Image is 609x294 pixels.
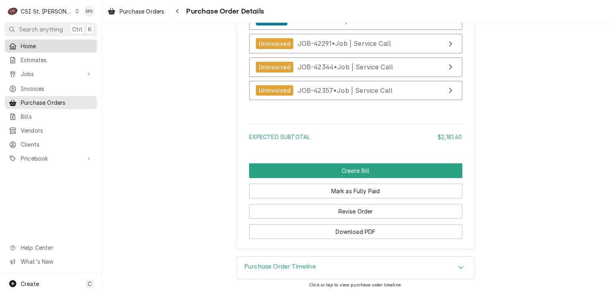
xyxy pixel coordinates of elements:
a: Purchase Orders [5,96,97,109]
span: Purchase Orders [120,7,164,16]
span: Create [21,280,39,287]
button: Navigate back [171,5,184,18]
a: View Job [249,34,462,53]
button: Accordion Details Expand Trigger [236,257,475,279]
div: Amount Summary [249,121,462,147]
div: C [7,6,18,17]
span: JOB-42291 • Job | Service Call [298,39,391,47]
span: Invoices [21,84,93,93]
div: $2,181.40 [438,133,462,141]
div: CSI St. Louis's Avatar [7,6,18,17]
a: Purchase Orders [104,5,167,18]
div: Button Group [249,163,462,239]
a: Go to Jobs [5,67,97,80]
span: Jobs [21,70,81,78]
span: Click or tap to view purchase order timeline. [309,282,402,288]
div: Button Group Row [249,198,462,219]
a: Go to Help Center [5,241,97,254]
span: Purchase Orders [21,98,93,107]
div: Accordion Header [236,257,475,279]
a: Vendors [5,124,97,137]
div: Melissa Nehls's Avatar [84,6,95,17]
h3: Purchase Order Timeline [244,263,316,270]
span: Purchase Order Details [184,6,264,17]
span: Help Center [21,243,92,252]
a: Go to What's New [5,255,97,268]
div: CSI St. [PERSON_NAME] [21,7,73,16]
span: JOB-42344 • Job | Service Call [298,63,393,71]
a: Bills [5,110,97,123]
a: View Job [249,81,462,100]
button: Revise Order [249,204,462,219]
span: Search anything [19,25,63,33]
div: Subtotal [249,133,462,141]
a: View Job [249,57,462,77]
span: C [88,280,92,288]
span: Pricebook [21,154,81,163]
div: Button Group Row [249,219,462,239]
div: Button Group Row [249,163,462,178]
a: Home [5,39,97,53]
div: Uninvoiced [256,85,294,96]
a: Go to Pricebook [5,152,97,165]
span: What's New [21,257,92,266]
span: Bills [21,112,93,121]
span: Estimates [21,56,93,64]
div: Button Group Row [249,178,462,198]
span: Clients [21,140,93,149]
span: Ctrl [72,25,83,33]
a: Invoices [5,82,97,95]
a: Clients [5,138,97,151]
span: Vendors [21,126,93,135]
div: Uninvoiced [256,62,294,73]
button: Download PDF [249,224,462,239]
a: Estimates [5,53,97,67]
button: Search anythingCtrlK [5,22,97,36]
div: MN [84,6,95,17]
span: Home [21,42,93,50]
div: Uninvoiced [256,38,294,49]
div: Purchase Order Timeline [236,256,475,279]
span: K [88,25,92,33]
span: JOB-42327 • Job | Service Call [291,16,387,24]
span: JOB-42357 • Job | Service Call [298,86,393,94]
button: Mark as Fully Paid [249,184,462,198]
button: Create Bill [249,163,462,178]
span: Expected Subtotal [249,133,310,140]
